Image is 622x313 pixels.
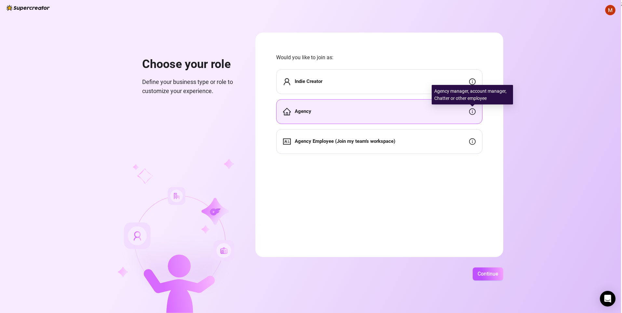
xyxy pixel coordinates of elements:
img: ACg8ocKc8BhDcsnqdulBjmO8lvdfFD6oh-Jw7Z1ZixL2vyO0KNQ5nw=s96-c [605,5,615,15]
button: Continue [473,267,503,280]
span: Continue [478,271,498,277]
span: Would you like to join as: [276,53,482,61]
strong: Agency [295,108,311,114]
h1: Choose your role [142,57,240,72]
span: Define your business type or role to customize your experience. [142,77,240,96]
span: info-circle [469,78,476,85]
span: info-circle [469,138,476,145]
span: info-circle [469,108,476,115]
div: Agency manager, account manager, Chatter or other employee [432,85,513,104]
span: home [283,108,291,116]
span: user [283,78,291,86]
img: logo [7,5,50,11]
div: Open Intercom Messenger [600,291,615,306]
strong: Agency Employee (Join my team's workspace) [295,138,395,144]
span: idcard [283,138,291,145]
strong: Indie Creator [295,78,322,84]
